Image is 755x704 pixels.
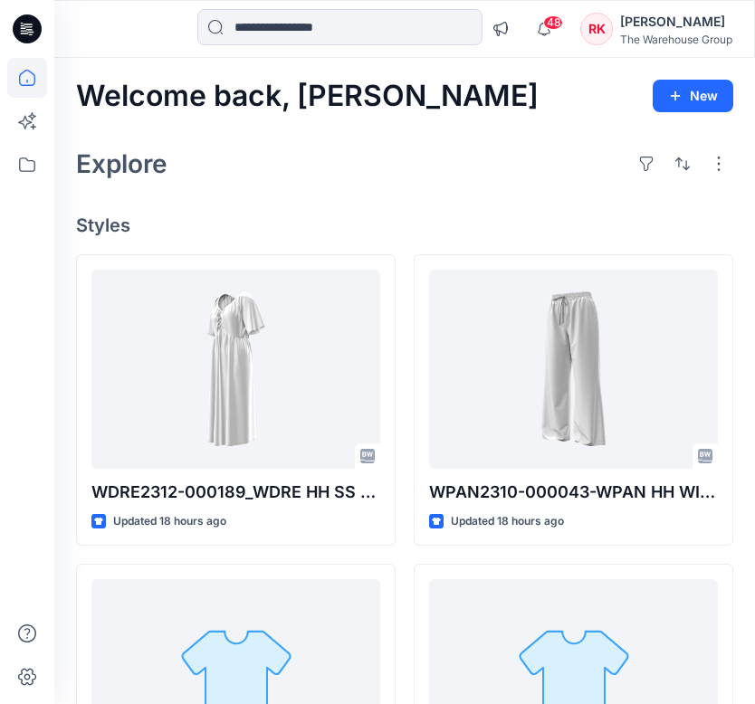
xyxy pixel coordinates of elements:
[76,214,733,236] h4: Styles
[76,149,167,178] h2: Explore
[91,270,380,469] a: WDRE2312-000189_WDRE HH SS JANINE MIDI
[620,11,732,33] div: [PERSON_NAME]
[653,80,733,112] button: New
[113,512,226,531] p: Updated 18 hours ago
[580,13,613,45] div: RK
[429,270,718,469] a: WPAN2310-000043-WPAN HH WIDE SIDE STRIPE Correction
[543,15,563,30] span: 48
[429,480,718,505] p: WPAN2310-000043-WPAN HH WIDE SIDE STRIPE Correction
[76,80,539,113] h2: Welcome back, [PERSON_NAME]
[451,512,564,531] p: Updated 18 hours ago
[91,480,380,505] p: WDRE2312-000189_WDRE HH SS [PERSON_NAME]
[620,33,732,46] div: The Warehouse Group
